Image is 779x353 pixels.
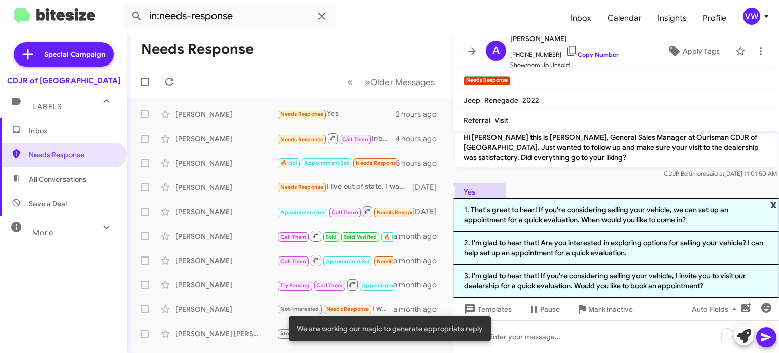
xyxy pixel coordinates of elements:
[280,258,307,265] span: Call Them
[280,184,324,190] span: Needs Response
[280,159,298,166] span: 🔥 Hot
[175,329,277,339] div: [PERSON_NAME] [PERSON_NAME]
[175,231,277,241] div: [PERSON_NAME]
[32,228,53,237] span: More
[464,95,480,105] span: Jeep
[455,128,777,167] p: Hi [PERSON_NAME] this is [PERSON_NAME], General Sales Manager at Ourisman CDJR of [GEOGRAPHIC_DAT...
[492,43,500,59] span: A
[510,60,619,70] span: Showroom Up Unsold
[141,41,254,57] h1: Needs Response
[464,116,490,125] span: Referral
[522,95,539,105] span: 2022
[277,108,396,120] div: Yes
[520,300,568,318] button: Pause
[743,8,760,25] div: vw
[395,134,445,144] div: 4 hours ago
[377,209,420,216] span: Needs Response
[347,76,353,88] span: «
[683,42,720,60] span: Apply Tags
[494,116,508,125] span: Visit
[384,234,401,240] span: 🔥 Hot
[175,280,277,290] div: [PERSON_NAME]
[280,111,324,117] span: Needs Response
[175,207,277,217] div: [PERSON_NAME]
[455,183,506,201] p: Yes
[277,254,393,267] div: Inbound Call
[356,159,399,166] span: Needs Response
[277,205,412,218] div: 4432641822
[734,8,768,25] button: vw
[326,234,337,240] span: Sold
[7,76,120,86] div: CDJR of [GEOGRAPHIC_DATA]
[175,304,277,314] div: [PERSON_NAME]
[453,320,779,353] div: To enrich screen reader interactions, please activate Accessibility in Grammarly extension settings
[14,42,114,67] a: Special Campaign
[412,207,445,217] div: [DATE]
[304,159,349,166] span: Appointment Set
[565,51,619,58] a: Copy Number
[175,134,277,144] div: [PERSON_NAME]
[510,33,619,45] span: [PERSON_NAME]
[453,300,520,318] button: Templates
[175,255,277,266] div: [PERSON_NAME]
[453,265,779,298] li: 3. I'm glad to hear that! If you're considering selling your vehicle, I invite you to visit our d...
[332,209,358,216] span: Call Them
[540,300,560,318] span: Pause
[695,4,734,33] a: Profile
[326,258,370,265] span: Appointment Set
[342,72,441,92] nav: Page navigation example
[599,4,650,33] a: Calendar
[684,300,749,318] button: Auto Fields
[396,158,445,168] div: 5 hours ago
[29,174,86,184] span: All Conversations
[656,42,730,60] button: Apply Tags
[692,300,740,318] span: Auto Fields
[175,109,277,119] div: [PERSON_NAME]
[562,4,599,33] a: Inbox
[32,102,62,111] span: Labels
[123,4,336,28] input: Search
[297,324,483,334] span: We are working our magic to generate appropriate reply
[462,300,512,318] span: Templates
[568,300,641,318] button: Mark Inactive
[341,72,359,92] button: Previous
[393,280,445,290] div: a month ago
[277,303,393,315] div: I want a otd price
[175,158,277,168] div: [PERSON_NAME]
[29,199,67,209] span: Save a Deal
[370,77,435,88] span: Older Messages
[175,182,277,192] div: [PERSON_NAME]
[706,170,724,177] span: said at
[396,109,445,119] div: 2 hours ago
[650,4,695,33] a: Insights
[342,136,369,143] span: Call Them
[359,72,441,92] button: Next
[453,198,779,232] li: 1. That's great to hear! If you're considering selling your vehicle, we can set up an appointment...
[280,234,307,240] span: Call Them
[393,255,445,266] div: a month ago
[44,49,105,59] span: Special Campaign
[277,230,393,242] div: You're welcome
[377,258,420,265] span: Needs Response
[280,209,325,216] span: Appointment Set
[412,182,445,192] div: [DATE]
[280,136,324,143] span: Needs Response
[280,282,310,289] span: Try Pausing
[277,157,396,169] div: The vehicle was no longer available
[484,95,518,105] span: Renegade
[664,170,777,177] span: CDJR Baltimore [DATE] 11:01:50 AM
[510,45,619,60] span: [PHONE_NUMBER]
[344,234,377,240] span: Sold Verified
[770,198,777,210] span: x
[277,181,412,193] div: I live out of state. I was looking for a price quote as the local dealership was still a little h...
[464,76,510,85] small: Needs Response
[393,231,445,241] div: a month ago
[29,150,115,160] span: Needs Response
[277,278,393,291] div: Inbound Call
[588,300,633,318] span: Mark Inactive
[362,282,406,289] span: Appointment Set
